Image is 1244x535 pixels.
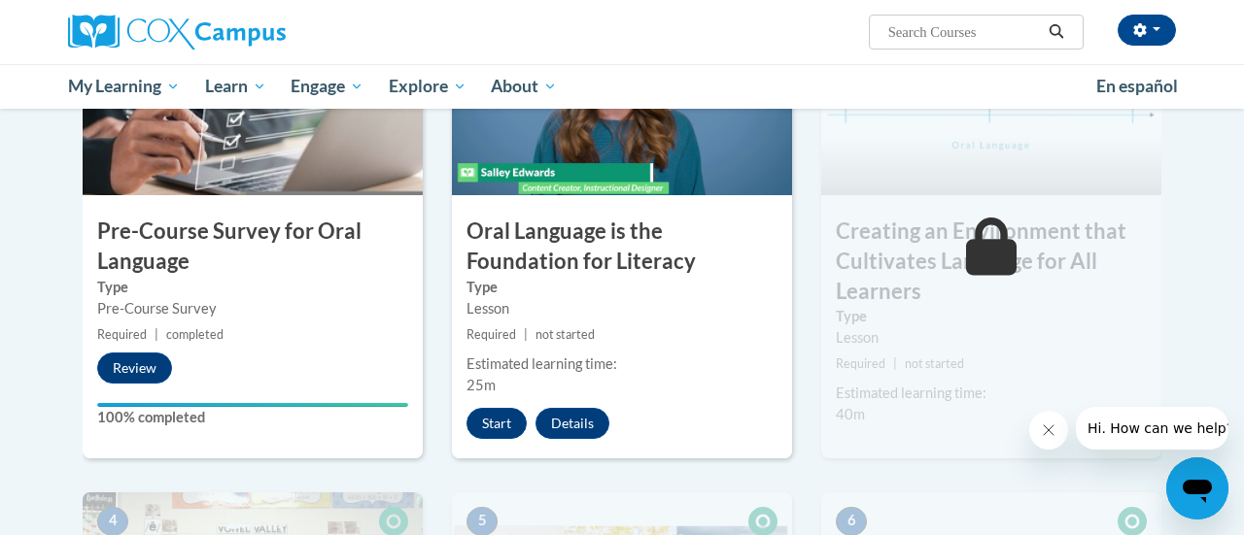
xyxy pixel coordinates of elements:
[821,217,1161,306] h3: Creating an Environment that Cultivates Language for All Learners
[1076,407,1228,450] iframe: Message from company
[466,377,496,393] span: 25m
[166,327,224,342] span: completed
[491,75,557,98] span: About
[466,298,777,319] div: Lesson
[55,64,192,109] a: My Learning
[836,356,885,371] span: Required
[905,356,964,371] span: not started
[83,217,423,277] h3: Pre-Course Survey for Oral Language
[836,406,865,422] span: 40m
[466,327,516,342] span: Required
[479,64,570,109] a: About
[155,327,158,342] span: |
[836,383,1147,404] div: Estimated learning time:
[1042,20,1071,44] button: Search
[1029,411,1068,450] iframe: Close message
[278,64,376,109] a: Engage
[466,277,777,298] label: Type
[389,75,466,98] span: Explore
[452,217,792,277] h3: Oral Language is the Foundation for Literacy
[97,327,147,342] span: Required
[836,306,1147,327] label: Type
[97,407,408,428] label: 100% completed
[466,408,527,439] button: Start
[893,356,897,371] span: |
[12,14,157,29] span: Hi. How can we help?
[1118,15,1176,46] button: Account Settings
[68,15,418,50] a: Cox Campus
[886,20,1042,44] input: Search Courses
[291,75,363,98] span: Engage
[536,327,595,342] span: not started
[466,353,777,375] div: Estimated learning time:
[192,64,279,109] a: Learn
[205,75,266,98] span: Learn
[1096,76,1178,96] span: En español
[1084,66,1191,107] a: En español
[97,277,408,298] label: Type
[97,298,408,319] div: Pre-Course Survey
[97,403,408,407] div: Your progress
[53,64,1191,109] div: Main menu
[536,408,609,439] button: Details
[1166,457,1228,519] iframe: Button to launch messaging window
[376,64,479,109] a: Explore
[524,327,528,342] span: |
[68,15,286,50] img: Cox Campus
[68,75,180,98] span: My Learning
[836,327,1147,349] div: Lesson
[97,352,172,384] button: Review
